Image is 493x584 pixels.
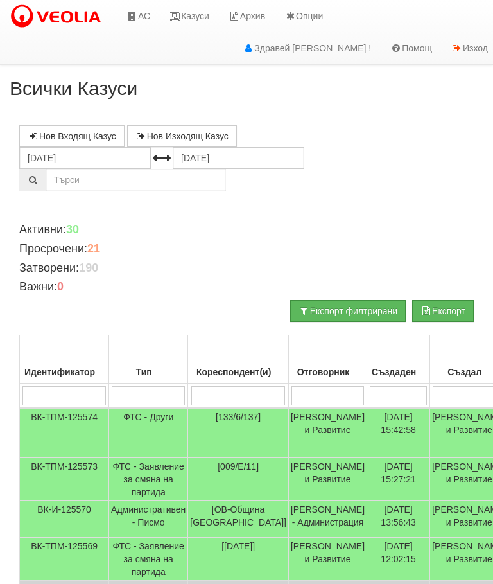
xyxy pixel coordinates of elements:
th: Отговорник: No sort applied, activate to apply an ascending sort [288,335,367,384]
td: ВК-ТПМ-125573 [20,458,109,501]
td: ФТС - Други [109,408,188,458]
td: [PERSON_NAME] и Развитие [288,408,367,458]
div: Създаден [369,363,428,381]
button: Експорт филтрирани [290,300,406,322]
th: Тип: No sort applied, activate to apply an ascending sort [109,335,188,384]
div: Отговорник [291,363,365,381]
a: Здравей [PERSON_NAME] ! [233,32,381,64]
td: ВК-И-125570 [20,501,109,538]
b: 0 [57,280,64,293]
div: Идентификатор [22,363,107,381]
span: [133/6/137] [216,412,261,422]
input: Търсене по Идентификатор, Бл/Вх/Ап, Тип, Описание, Моб. Номер, Имейл, Файл, Коментар, [46,169,226,191]
th: Идентификатор: No sort applied, activate to apply an ascending sort [20,335,109,384]
h4: Затворени: [19,262,474,275]
td: [DATE] 15:42:58 [367,408,430,458]
td: [DATE] 12:02:15 [367,538,430,581]
th: Кореспондент(и): No sort applied, activate to apply an ascending sort [188,335,289,384]
td: ФТС - Заявление за смяна на партида [109,538,188,581]
div: Тип [111,363,186,381]
b: 30 [66,223,79,236]
td: [PERSON_NAME] и Развитие [288,458,367,501]
button: Експорт [412,300,474,322]
h4: Просрочени: [19,243,474,256]
b: 190 [79,261,98,274]
img: VeoliaLogo.png [10,3,107,30]
td: [DATE] 13:56:43 [367,501,430,538]
h4: Активни: [19,224,474,236]
td: [PERSON_NAME] и Развитие [288,538,367,581]
span: [[DATE]] [221,541,255,551]
a: Нов Изходящ Казус [127,125,237,147]
a: Помощ [381,32,442,64]
td: [PERSON_NAME] - Администрация [288,501,367,538]
td: Административен - Писмо [109,501,188,538]
th: Създаден: No sort applied, activate to apply an ascending sort [367,335,430,384]
b: 21 [87,242,100,255]
td: ВК-ТПМ-125569 [20,538,109,581]
div: Кореспондент(и) [190,363,286,381]
h4: Важни: [19,281,474,294]
h2: Всички Казуси [10,78,483,99]
td: ВК-ТПМ-125574 [20,408,109,458]
span: [ОВ-Община [GEOGRAPHIC_DATA]] [190,504,286,527]
a: Нов Входящ Казус [19,125,125,147]
span: [009/Е/11] [218,461,259,472]
td: ФТС - Заявление за смяна на партида [109,458,188,501]
td: [DATE] 15:27:21 [367,458,430,501]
